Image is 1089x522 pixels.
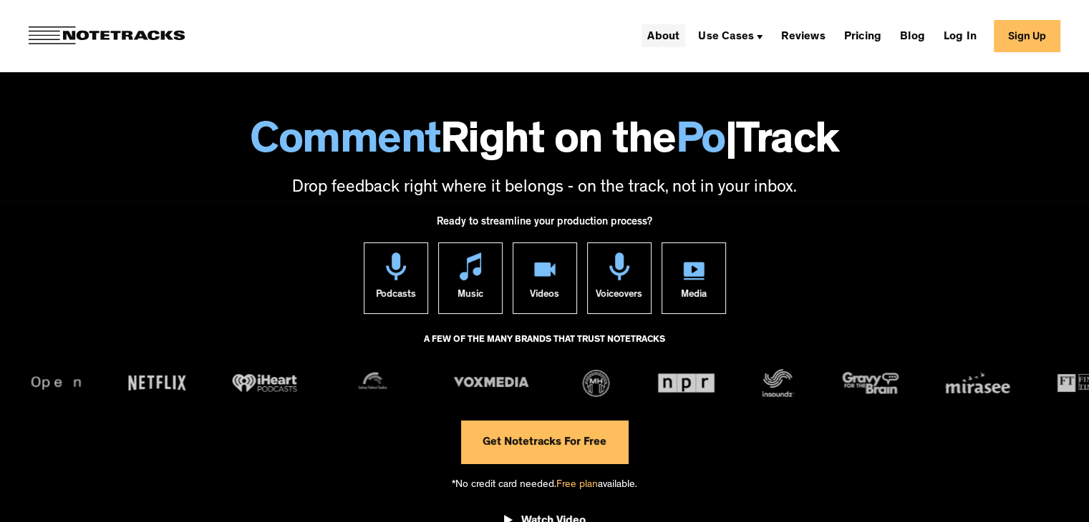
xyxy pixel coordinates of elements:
[364,242,428,314] a: Podcasts
[676,122,725,166] span: Po
[250,122,440,166] span: Comment
[513,242,577,314] a: Videos
[775,24,831,47] a: Reviews
[642,24,685,47] a: About
[587,242,652,314] a: Voiceovers
[838,24,887,47] a: Pricing
[681,280,707,313] div: Media
[14,122,1075,166] h1: Right on the Track
[994,20,1060,52] a: Sign Up
[596,280,642,313] div: Voiceovers
[530,280,559,313] div: Videos
[424,328,665,367] div: A FEW OF THE MANY BRANDS THAT TRUST NOTETRACKS
[692,24,768,47] div: Use Cases
[461,420,628,463] a: Get Notetracks For Free
[437,208,652,242] div: Ready to streamline your production process?
[938,24,982,47] a: Log In
[698,31,754,43] div: Use Cases
[662,242,726,314] a: Media
[376,280,416,313] div: Podcasts
[452,463,637,504] div: *No credit card needed. available.
[556,480,598,491] span: Free plan
[14,177,1075,201] p: Drop feedback right where it belongs - on the track, not in your inbox.
[894,24,931,47] a: Blog
[725,122,737,166] span: |
[458,280,483,313] div: Music
[438,242,503,314] a: Music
